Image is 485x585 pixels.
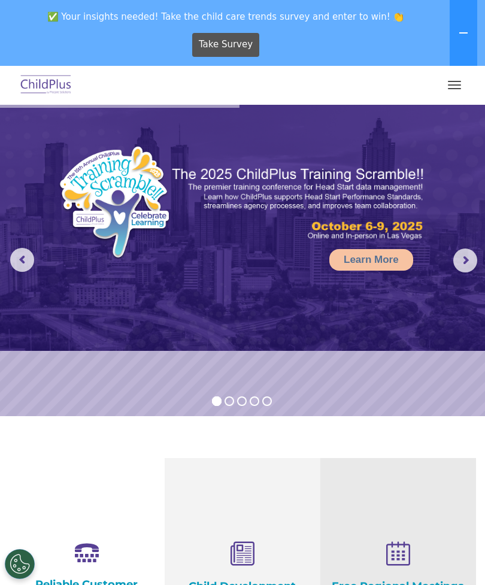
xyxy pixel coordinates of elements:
[192,33,260,57] a: Take Survey
[5,5,447,28] span: ✅ Your insights needed! Take the child care trends survey and enter to win! 👏
[5,549,35,579] button: Cookies Settings
[18,71,74,99] img: ChildPlus by Procare Solutions
[329,249,413,271] a: Learn More
[199,34,253,55] span: Take Survey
